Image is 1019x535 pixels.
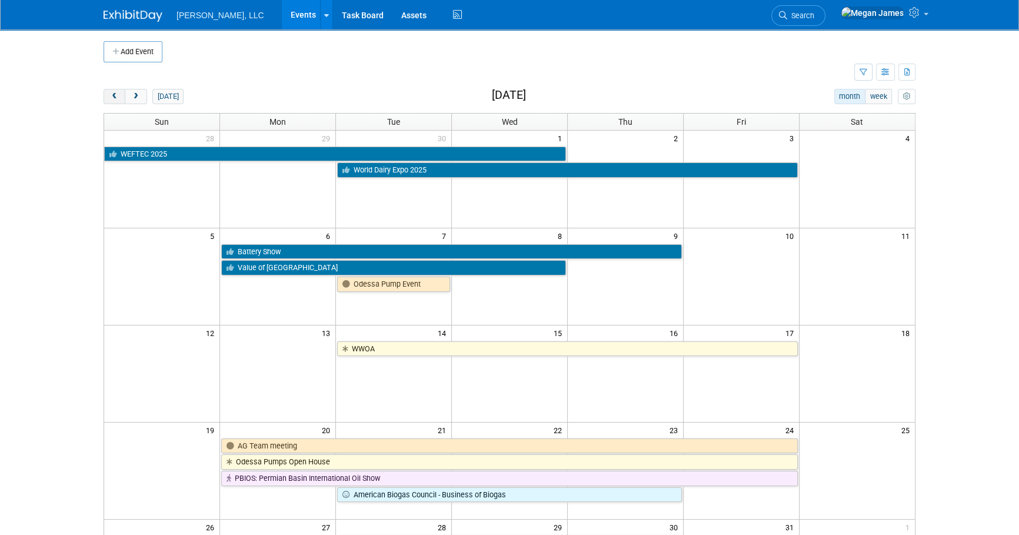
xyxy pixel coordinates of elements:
[387,117,400,127] span: Tue
[125,89,146,104] button: next
[152,89,184,104] button: [DATE]
[205,520,219,534] span: 26
[904,131,915,145] span: 4
[205,325,219,340] span: 12
[104,147,566,162] a: WEFTEC 2025
[104,41,162,62] button: Add Event
[325,228,335,243] span: 6
[337,162,797,178] a: World Dairy Expo 2025
[557,131,567,145] span: 1
[221,244,681,260] a: Battery Show
[221,454,797,470] a: Odessa Pumps Open House
[221,438,797,454] a: AG Team meeting
[784,325,799,340] span: 17
[841,6,904,19] img: Megan James
[177,11,264,20] span: [PERSON_NAME], LLC
[618,117,632,127] span: Thu
[155,117,169,127] span: Sun
[784,228,799,243] span: 10
[851,117,863,127] span: Sat
[672,131,683,145] span: 2
[437,131,451,145] span: 30
[904,520,915,534] span: 1
[787,11,814,20] span: Search
[492,89,526,102] h2: [DATE]
[104,89,125,104] button: prev
[209,228,219,243] span: 5
[903,93,910,101] i: Personalize Calendar
[552,325,567,340] span: 15
[104,10,162,22] img: ExhibitDay
[321,423,335,437] span: 20
[668,423,683,437] span: 23
[900,423,915,437] span: 25
[269,117,286,127] span: Mon
[441,228,451,243] span: 7
[672,228,683,243] span: 9
[437,520,451,534] span: 28
[205,423,219,437] span: 19
[321,520,335,534] span: 27
[668,520,683,534] span: 30
[898,89,915,104] button: myCustomButton
[737,117,746,127] span: Fri
[221,471,797,486] a: PBIOS: Permian Basin International Oil Show
[437,423,451,437] span: 21
[205,131,219,145] span: 28
[865,89,892,104] button: week
[668,325,683,340] span: 16
[557,228,567,243] span: 8
[501,117,517,127] span: Wed
[900,228,915,243] span: 11
[784,520,799,534] span: 31
[321,131,335,145] span: 29
[784,423,799,437] span: 24
[771,5,825,26] a: Search
[437,325,451,340] span: 14
[321,325,335,340] span: 13
[788,131,799,145] span: 3
[834,89,865,104] button: month
[221,260,566,275] a: Value of [GEOGRAPHIC_DATA]
[552,423,567,437] span: 22
[337,487,682,503] a: American Biogas Council - Business of Biogas
[337,341,797,357] a: WWOA
[337,277,450,292] a: Odessa Pump Event
[900,325,915,340] span: 18
[552,520,567,534] span: 29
